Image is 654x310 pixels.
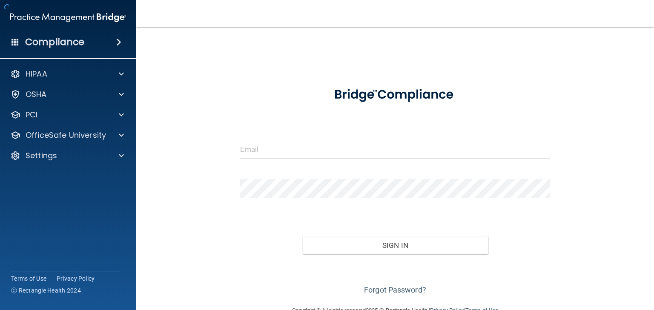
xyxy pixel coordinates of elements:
h4: Compliance [25,36,84,48]
a: PCI [10,110,124,120]
a: Forgot Password? [364,285,426,294]
a: Terms of Use [11,274,46,283]
p: PCI [26,110,37,120]
a: OSHA [10,89,124,100]
img: PMB logo [10,9,126,26]
button: Sign In [302,236,488,255]
a: Privacy Policy [57,274,95,283]
a: HIPAA [10,69,124,79]
a: Settings [10,151,124,161]
input: Email [240,139,550,159]
p: HIPAA [26,69,47,79]
img: bridge_compliance_login_screen.278c3ca4.svg [321,78,470,111]
a: OfficeSafe University [10,130,124,140]
p: OSHA [26,89,47,100]
p: OfficeSafe University [26,130,106,140]
p: Settings [26,151,57,161]
span: Ⓒ Rectangle Health 2024 [11,286,81,295]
